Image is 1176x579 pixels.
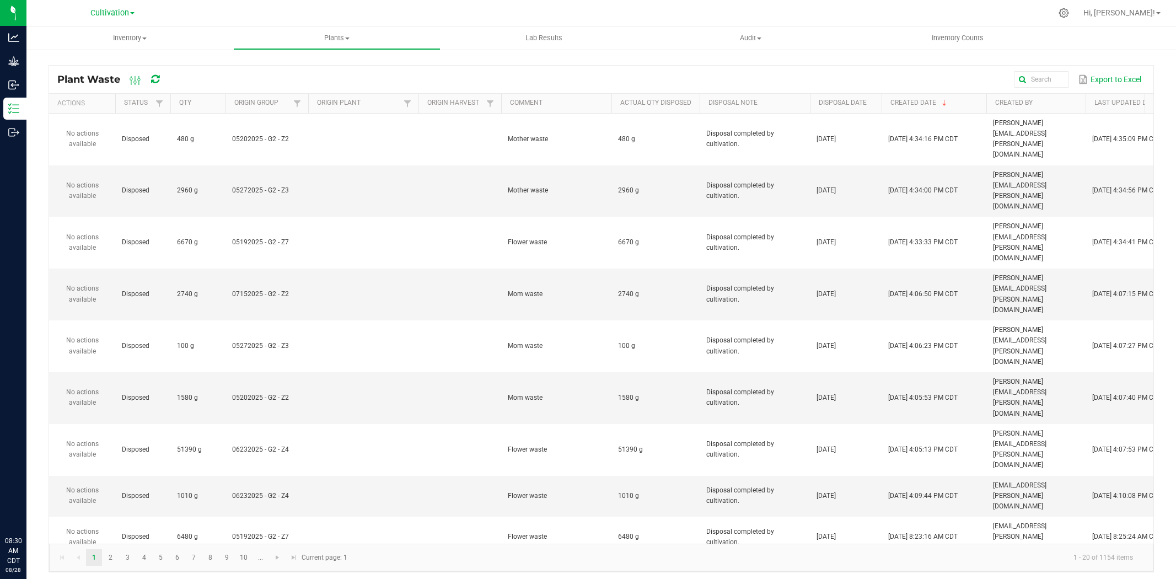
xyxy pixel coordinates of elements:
[66,233,99,251] span: No actions available
[8,56,19,67] inline-svg: Grow
[202,549,218,566] a: Page 8
[888,492,958,500] span: [DATE] 4:09:44 PM CDT
[817,394,836,401] span: [DATE]
[177,342,194,350] span: 100 g
[441,26,647,50] a: Lab Results
[1092,446,1162,453] span: [DATE] 4:07:53 PM CDT
[1092,238,1162,246] span: [DATE] 4:34:41 PM CDT
[708,99,806,108] a: Disposal NoteSortable
[33,489,46,502] iframe: Resource center unread badge
[236,549,252,566] a: Page 10
[273,553,282,562] span: Go to the next page
[993,481,1046,510] span: [EMAIL_ADDRESS][PERSON_NAME][DOMAIN_NAME]
[508,290,543,298] span: Mom waste
[940,99,949,108] span: Sortable
[66,336,99,355] span: No actions available
[122,342,149,350] span: Disposed
[66,440,99,458] span: No actions available
[508,394,543,401] span: Mom waste
[819,99,877,108] a: Disposal DateSortable
[817,135,836,143] span: [DATE]
[177,135,194,143] span: 480 g
[1076,70,1144,89] button: Export to Excel
[888,186,958,194] span: [DATE] 4:34:00 PM CDT
[1092,394,1162,401] span: [DATE] 4:07:40 PM CDT
[232,186,289,194] span: 05272025 - G2 - Z3
[706,233,774,251] span: Disposal completed by cultivation.
[817,290,836,298] span: [DATE]
[234,99,290,108] a: Origin GroupSortable
[232,394,289,401] span: 05202025 - G2 - Z2
[890,99,982,108] a: Created DateSortable
[232,290,289,298] span: 07152025 - G2 - Z2
[5,566,22,574] p: 08/28
[706,388,774,406] span: Disposal completed by cultivation.
[232,238,289,246] span: 05192025 - G2 - Z7
[177,533,198,540] span: 6480 g
[706,181,774,200] span: Disposal completed by cultivation.
[169,549,185,566] a: Page 6
[817,533,836,540] span: [DATE]
[122,446,149,453] span: Disposed
[508,186,548,194] span: Mother waste
[620,99,695,108] a: Actual Qty DisposedSortable
[1092,492,1162,500] span: [DATE] 4:10:08 PM CDT
[993,119,1046,159] span: [PERSON_NAME][EMAIL_ADDRESS][PERSON_NAME][DOMAIN_NAME]
[484,96,497,110] a: Filter
[26,33,233,43] span: Inventory
[49,94,115,114] th: Actions
[618,290,639,298] span: 2740 g
[993,326,1046,366] span: [PERSON_NAME][EMAIL_ADDRESS][PERSON_NAME][DOMAIN_NAME]
[1083,8,1155,17] span: Hi, [PERSON_NAME]!
[706,285,774,303] span: Disposal completed by cultivation.
[993,274,1046,314] span: [PERSON_NAME][EMAIL_ADDRESS][PERSON_NAME][DOMAIN_NAME]
[120,549,136,566] a: Page 3
[511,33,577,43] span: Lab Results
[233,26,440,50] a: Plants
[232,446,289,453] span: 06232025 - G2 - Z4
[66,486,99,505] span: No actions available
[508,342,543,350] span: Mom waste
[66,388,99,406] span: No actions available
[993,171,1046,211] span: [PERSON_NAME][EMAIL_ADDRESS][PERSON_NAME][DOMAIN_NAME]
[219,549,235,566] a: Page 9
[66,130,99,148] span: No actions available
[888,135,958,143] span: [DATE] 4:34:16 PM CDT
[1092,186,1162,194] span: [DATE] 4:34:56 PM CDT
[232,342,289,350] span: 05272025 - G2 - Z3
[508,492,547,500] span: Flower waste
[917,33,998,43] span: Inventory Counts
[57,70,179,89] div: Plant Waste
[993,430,1046,469] span: [PERSON_NAME][EMAIL_ADDRESS][PERSON_NAME][DOMAIN_NAME]
[86,549,102,566] a: Page 1
[8,103,19,114] inline-svg: Inventory
[618,238,639,246] span: 6670 g
[618,492,639,500] span: 1010 g
[817,446,836,453] span: [DATE]
[136,549,152,566] a: Page 4
[5,536,22,566] p: 08:30 AM CDT
[427,99,483,108] a: Origin HarvestSortable
[177,446,202,453] span: 51390 g
[508,238,547,246] span: Flower waste
[817,186,836,194] span: [DATE]
[122,394,149,401] span: Disposed
[122,135,149,143] span: Disposed
[995,99,1081,108] a: Created BySortable
[179,99,221,108] a: QtySortable
[401,96,414,110] a: Filter
[817,342,836,350] span: [DATE]
[291,96,304,110] a: Filter
[1092,290,1162,298] span: [DATE] 4:07:15 PM CDT
[618,135,635,143] span: 480 g
[103,549,119,566] a: Page 2
[510,99,607,108] a: CommentSortable
[177,186,198,194] span: 2960 g
[177,394,198,401] span: 1580 g
[706,528,774,546] span: Disposal completed by cultivation.
[993,378,1046,417] span: [PERSON_NAME][EMAIL_ADDRESS][PERSON_NAME][DOMAIN_NAME]
[706,486,774,505] span: Disposal completed by cultivation.
[26,26,233,50] a: Inventory
[232,492,289,500] span: 06232025 - G2 - Z4
[618,394,639,401] span: 1580 g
